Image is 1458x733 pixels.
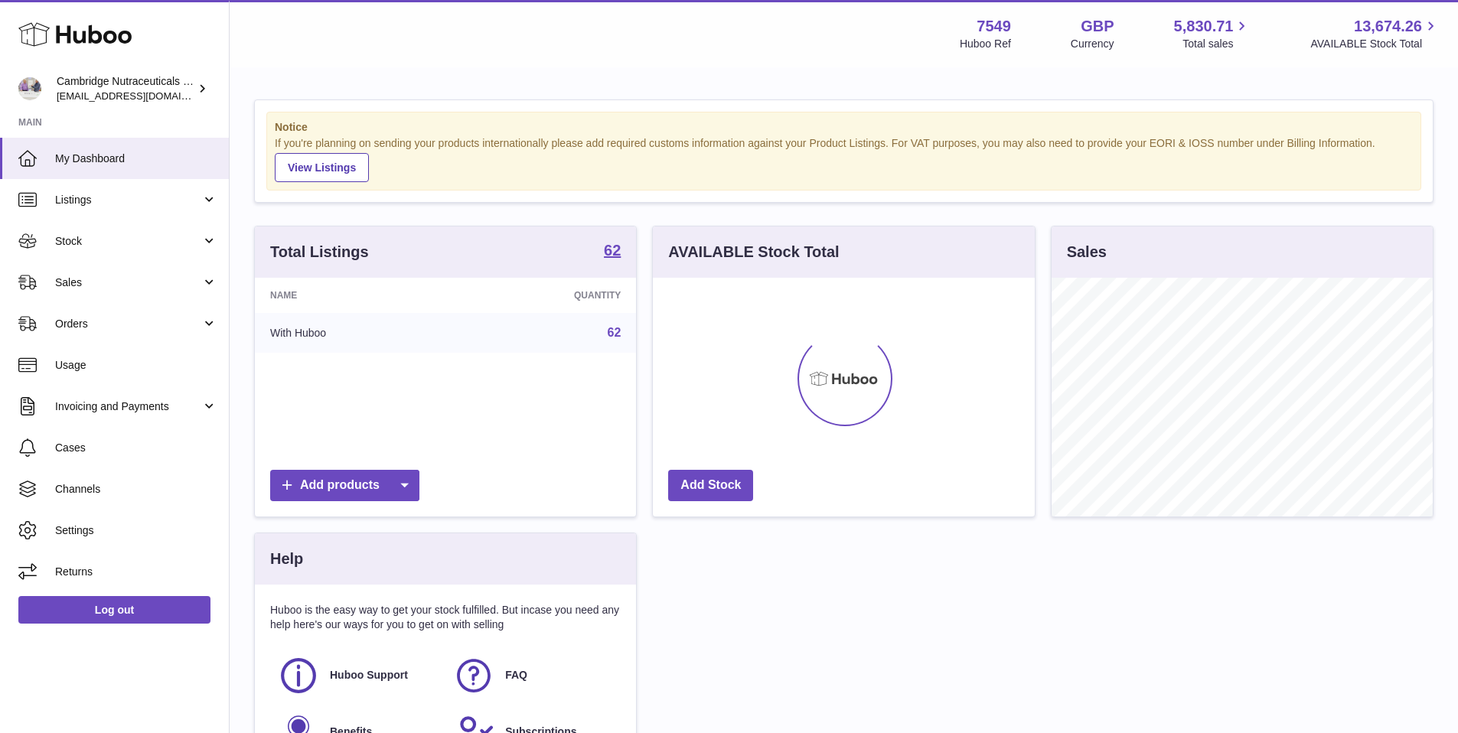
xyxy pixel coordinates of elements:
[55,275,201,290] span: Sales
[1071,37,1114,51] div: Currency
[1081,16,1114,37] strong: GBP
[270,470,419,501] a: Add products
[55,234,201,249] span: Stock
[608,326,621,339] a: 62
[1354,16,1422,37] span: 13,674.26
[668,242,839,262] h3: AVAILABLE Stock Total
[18,596,210,624] a: Log out
[1182,37,1251,51] span: Total sales
[270,242,369,262] h3: Total Listings
[960,37,1011,51] div: Huboo Ref
[1174,16,1251,51] a: 5,830.71 Total sales
[977,16,1011,37] strong: 7549
[55,358,217,373] span: Usage
[1174,16,1234,37] span: 5,830.71
[330,668,408,683] span: Huboo Support
[255,278,456,313] th: Name
[270,549,303,569] h3: Help
[270,603,621,632] p: Huboo is the easy way to get your stock fulfilled. But incase you need any help here's our ways f...
[275,120,1413,135] strong: Notice
[55,482,217,497] span: Channels
[456,278,636,313] th: Quantity
[453,655,613,696] a: FAQ
[1310,16,1440,51] a: 13,674.26 AVAILABLE Stock Total
[55,523,217,538] span: Settings
[55,151,217,166] span: My Dashboard
[275,136,1413,182] div: If you're planning on sending your products internationally please add required customs informati...
[57,74,194,103] div: Cambridge Nutraceuticals Ltd
[18,77,41,100] img: qvc@camnutra.com
[255,313,456,353] td: With Huboo
[668,470,753,501] a: Add Stock
[505,668,527,683] span: FAQ
[604,243,621,261] a: 62
[1310,37,1440,51] span: AVAILABLE Stock Total
[55,565,217,579] span: Returns
[278,655,438,696] a: Huboo Support
[604,243,621,258] strong: 62
[55,317,201,331] span: Orders
[55,193,201,207] span: Listings
[55,399,201,414] span: Invoicing and Payments
[55,441,217,455] span: Cases
[275,153,369,182] a: View Listings
[57,90,225,102] span: [EMAIL_ADDRESS][DOMAIN_NAME]
[1067,242,1107,262] h3: Sales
